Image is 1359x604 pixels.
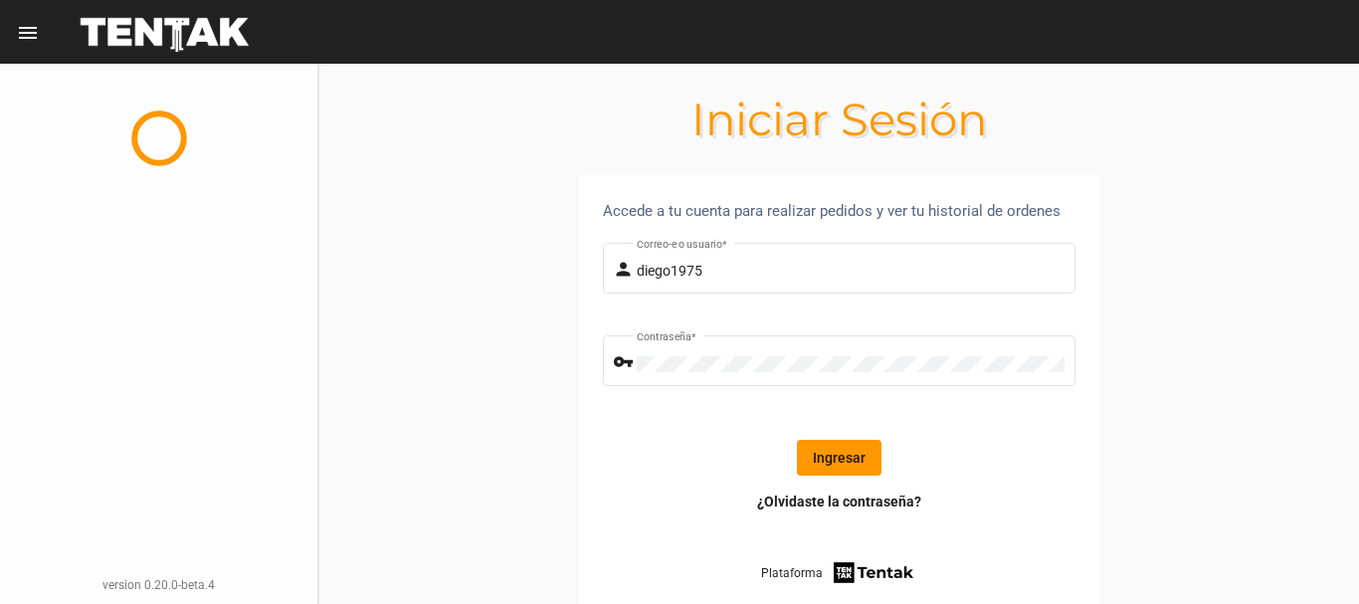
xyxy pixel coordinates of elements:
span: Plataforma [761,563,823,583]
div: Accede a tu cuenta para realizar pedidos y ver tu historial de ordenes [603,199,1075,223]
mat-icon: person [613,258,637,282]
h1: Iniciar Sesión [318,103,1359,135]
mat-icon: vpn_key [613,350,637,374]
div: version 0.20.0-beta.4 [16,575,301,595]
mat-icon: menu [16,21,40,45]
img: tentak-firm.png [831,559,916,586]
button: Ingresar [797,440,881,476]
a: ¿Olvidaste la contraseña? [757,492,921,511]
a: Plataforma [761,559,917,586]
